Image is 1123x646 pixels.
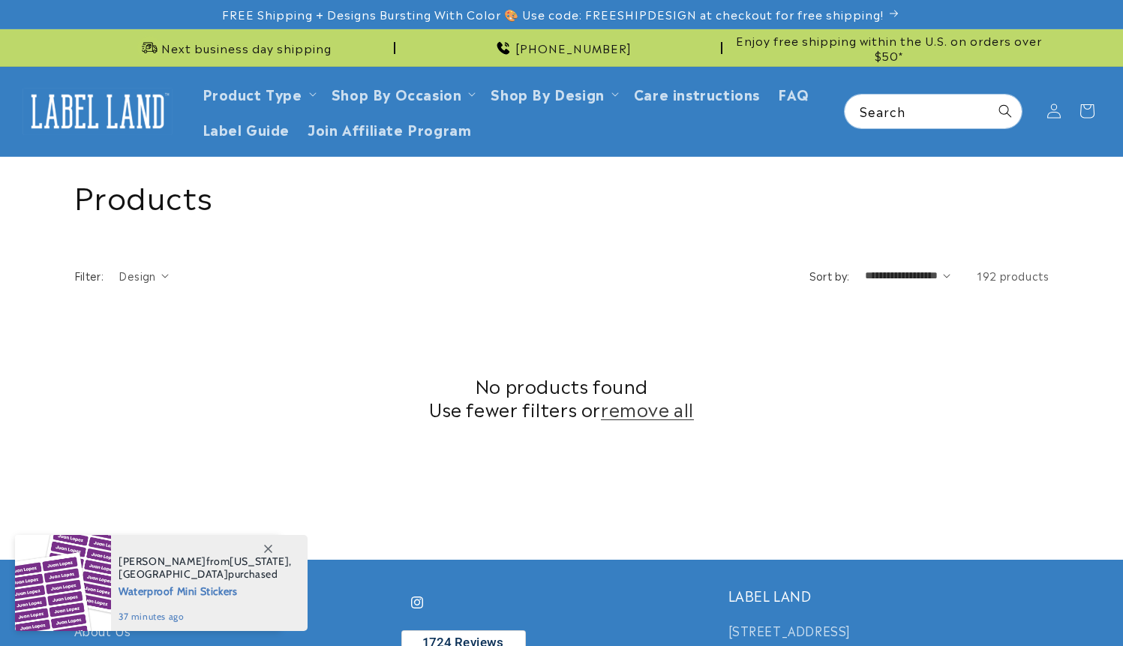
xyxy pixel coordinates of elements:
span: Next business day shipping [161,41,332,56]
a: FAQ [769,76,818,111]
a: About Us [74,620,131,645]
span: Label Guide [203,120,290,137]
span: [US_STATE] [230,554,289,568]
h2: LABEL LAND [728,587,1049,604]
h2: Filter: [74,268,104,284]
span: 37 minutes ago [119,610,292,623]
summary: Design (0 selected) [119,268,169,284]
span: Enjoy free shipping within the U.S. on orders over $50* [728,33,1049,62]
a: Product Type [203,83,302,104]
summary: Shop By Occasion [323,76,482,111]
a: Shop By Design [491,83,604,104]
span: [PERSON_NAME] [119,554,206,568]
div: Announcement [74,29,395,66]
span: Care instructions [634,85,760,102]
a: Care instructions [625,76,769,111]
span: FREE Shipping + Designs Bursting With Color 🎨 Use code: FREESHIPDESIGN at checkout for free shipp... [222,7,884,22]
span: [GEOGRAPHIC_DATA] [119,567,228,581]
span: Shop By Occasion [332,85,462,102]
span: Design [119,268,155,283]
span: [PHONE_NUMBER] [515,41,632,56]
span: 192 products [977,268,1049,283]
label: Sort by: [809,268,850,283]
summary: Product Type [194,76,323,111]
span: Join Affiliate Program [308,120,471,137]
div: Announcement [401,29,722,66]
span: from , purchased [119,555,292,581]
summary: Shop By Design [482,76,624,111]
a: Join Affiliate Program [299,111,480,146]
img: Label Land [23,88,173,134]
h1: Products [74,176,1049,215]
iframe: Gorgias live chat messenger [973,581,1108,631]
span: Waterproof Mini Stickers [119,581,292,599]
button: Search [989,95,1022,128]
a: remove all [601,397,694,420]
a: Label Guide [194,111,299,146]
a: Label Land [17,83,179,140]
span: FAQ [778,85,809,102]
div: Announcement [728,29,1049,66]
h2: No products found Use fewer filters or [74,374,1049,420]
